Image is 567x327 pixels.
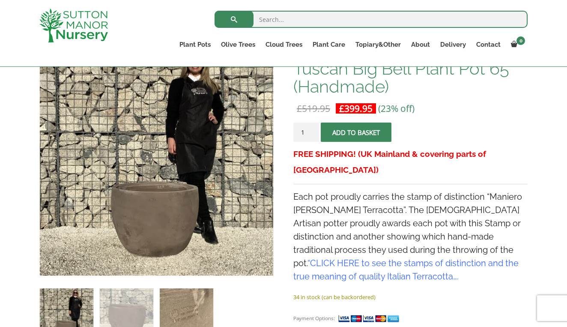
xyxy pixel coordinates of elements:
a: Topiary&Other [350,39,406,51]
a: Olive Trees [216,39,260,51]
a: 0 [506,39,528,51]
a: CLICK HERE to see the stamps of distinction and the true meaning of quality Italian Terracotta [293,258,519,282]
h1: Etrusca Dark Terracotta Tuscan Big Bell Plant Pot 65 (Handmade) [293,42,528,96]
img: payment supported [338,314,402,323]
a: Plant Care [307,39,350,51]
bdi: 519.95 [297,102,330,114]
span: (23% off) [378,102,415,114]
a: About [406,39,435,51]
bdi: 399.95 [339,102,373,114]
h3: FREE SHIPPING! (UK Mainland & covering parts of [GEOGRAPHIC_DATA]) [293,146,528,178]
span: £ [297,102,302,114]
a: Contact [471,39,506,51]
span: “ …. [293,258,519,282]
small: Payment Options: [293,315,335,321]
p: 34 in stock (can be backordered) [293,292,528,302]
a: Plant Pots [174,39,216,51]
input: Search... [215,11,528,28]
span: Each pot proudly carries the stamp of distinction “Maniero [PERSON_NAME] Terracotta”. The [DEMOGR... [293,192,522,282]
span: 0 [516,36,525,45]
img: logo [39,9,108,42]
input: Product quantity [293,123,319,142]
span: £ [339,102,344,114]
a: Cloud Trees [260,39,307,51]
button: Add to basket [321,123,391,142]
a: Delivery [435,39,471,51]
